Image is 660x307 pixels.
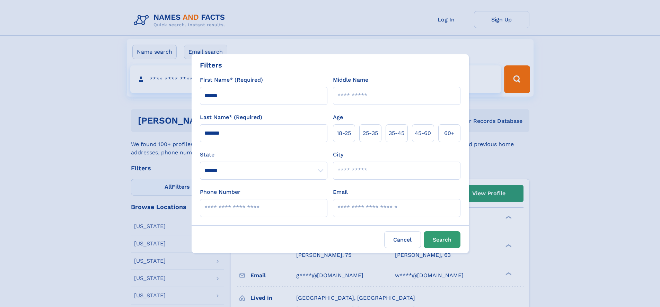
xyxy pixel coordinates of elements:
[200,188,240,196] label: Phone Number
[444,129,455,137] span: 60+
[337,129,351,137] span: 18‑25
[333,188,348,196] label: Email
[333,76,368,84] label: Middle Name
[384,231,421,248] label: Cancel
[200,151,327,159] label: State
[363,129,378,137] span: 25‑35
[333,113,343,121] label: Age
[200,60,222,70] div: Filters
[333,151,343,159] label: City
[200,113,262,121] label: Last Name* (Required)
[415,129,431,137] span: 45‑60
[200,76,263,84] label: First Name* (Required)
[424,231,460,248] button: Search
[389,129,404,137] span: 35‑45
